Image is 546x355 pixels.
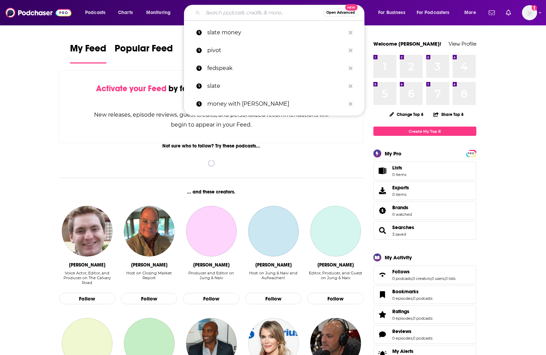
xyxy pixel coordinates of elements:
img: Daniel Cuneo [62,206,113,257]
span: Ratings [373,305,476,324]
button: Show profile menu [522,5,537,20]
a: slate [184,77,364,95]
a: Alex Theiler [310,206,361,257]
div: My Activity [385,254,412,261]
span: Lists [392,165,402,171]
button: open menu [141,7,179,18]
p: slate [207,77,345,95]
a: Ratings [376,310,390,319]
div: ... and these creators. [59,189,364,195]
button: open menu [460,7,485,18]
div: Tilo Jung [255,262,292,268]
a: Searches [376,226,390,235]
img: User Profile [522,5,537,20]
span: Lists [376,166,390,176]
span: Reviews [373,325,476,344]
span: More [464,8,476,17]
a: Bookmarks [376,290,390,299]
a: Exports [373,181,476,200]
div: My Pro [385,150,402,157]
svg: Add a profile image [532,5,537,11]
span: Activate your Feed [96,83,166,94]
a: Searches [392,224,414,230]
button: Follow [121,293,177,305]
a: Popular Feed [115,43,173,63]
a: Welcome [PERSON_NAME]! [373,40,441,47]
span: 0 items [392,172,406,177]
img: Todd Gleason [124,206,175,257]
a: Brands [376,206,390,215]
span: Ratings [392,308,409,315]
span: Popular Feed [115,43,173,58]
button: Share Top 8 [433,108,464,121]
a: Show notifications dropdown [486,7,498,19]
span: Charts [118,8,133,17]
span: Exports [392,185,409,191]
a: pivot [184,42,364,59]
button: Open AdvancedNew [323,9,358,17]
span: Logged in as angelahattar [522,5,537,20]
span: My Alerts [392,348,414,354]
div: by following Podcasts, Creators, Lists, and other Users! [94,84,329,104]
div: Daniel Cuneo [69,262,105,268]
span: PRO [467,151,475,156]
button: Follow [59,293,116,305]
a: 0 podcasts [413,296,432,301]
div: Juliane Schreiber [193,262,230,268]
button: open menu [80,7,114,18]
p: slate money [207,24,345,42]
div: Alex Theiler [317,262,354,268]
p: money with katie [207,95,345,113]
a: Show notifications dropdown [503,7,514,19]
span: Brands [392,204,408,211]
div: Voice Actor, Editor, and Producer on The Calvary Road [59,271,116,285]
div: New releases, episode reviews, guest credits, and personalized recommendations will begin to appe... [94,110,329,130]
span: Searches [373,221,476,240]
a: Ratings [392,308,432,315]
div: Todd Gleason [131,262,167,268]
span: Follows [373,265,476,284]
div: Host on Closing Market Report [121,271,177,285]
a: 0 lists [445,276,455,281]
img: Podchaser - Follow, Share and Rate Podcasts [5,6,71,19]
a: 0 episodes [392,336,412,341]
a: Juliane Schreiber [186,206,237,257]
span: Exports [376,186,390,196]
a: 0 creators [413,276,431,281]
div: Host on Jung & Naiv and Aufwachen! [245,271,302,285]
a: money with [PERSON_NAME] [184,95,364,113]
a: Follows [392,269,455,275]
span: For Podcasters [417,8,450,17]
div: Host on Jung & Naiv and Aufwachen! [245,271,302,280]
a: slate money [184,24,364,42]
span: Lists [392,165,406,171]
button: Follow [245,293,302,305]
a: 0 episodes [392,296,412,301]
a: 0 podcasts [413,336,432,341]
span: Podcasts [85,8,105,17]
a: 0 users [431,276,444,281]
button: open menu [373,7,414,18]
a: Lists [373,162,476,180]
a: 3 saved [392,232,406,237]
a: Charts [114,7,137,18]
span: For Business [378,8,405,17]
a: 0 podcasts [413,316,432,321]
a: 0 podcasts [392,276,412,281]
span: Bookmarks [392,288,419,295]
span: Open Advanced [326,11,355,14]
span: , [412,296,413,301]
div: Editor, Producer, and Guest on Jung & Naiv [307,271,364,280]
div: Producer and Editor on Jung & Naiv [183,271,240,280]
span: , [412,276,413,281]
span: New [345,4,358,11]
input: Search podcasts, credits, & more... [203,7,323,18]
span: Monitoring [146,8,171,17]
div: Producer and Editor on Jung & Naiv [183,271,240,285]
